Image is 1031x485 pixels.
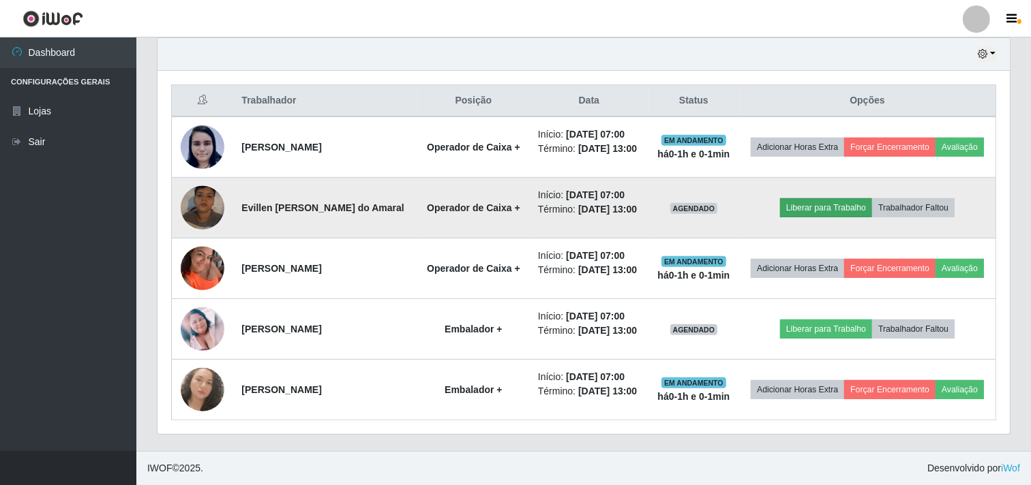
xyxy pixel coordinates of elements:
strong: há 0-1 h e 0-1 min [657,270,730,281]
li: Término: [538,202,640,217]
li: Término: [538,324,640,338]
strong: Embalador + [445,384,502,395]
strong: Operador de Caixa + [427,263,520,274]
span: Desenvolvido por [927,461,1020,475]
time: [DATE] 07:00 [566,189,625,200]
strong: Evillen [PERSON_NAME] do Amaral [241,202,404,213]
span: EM ANDAMENTO [661,377,726,388]
th: Posição [417,85,530,117]
li: Início: [538,309,640,324]
span: AGENDADO [670,324,718,335]
img: 1693706792822.jpeg [181,307,224,351]
img: 1628255605382.jpeg [181,125,224,170]
time: [DATE] 13:00 [578,204,637,215]
li: Início: [538,127,640,142]
time: [DATE] 13:00 [578,264,637,275]
img: 1754776232793.jpeg [181,368,224,411]
time: [DATE] 07:00 [566,371,625,382]
span: © 2025 . [147,461,203,475]
button: Trabalhador Faltou [872,319,955,339]
strong: Embalador + [445,324,502,334]
time: [DATE] 07:00 [566,129,625,140]
button: Trabalhador Faltou [872,198,955,217]
button: Forçar Encerramento [844,259,936,278]
span: IWOF [147,463,173,473]
button: Avaliação [936,380,984,399]
strong: Operador de Caixa + [427,142,520,153]
button: Avaliação [936,259,984,278]
strong: Operador de Caixa + [427,202,520,213]
li: Início: [538,188,640,202]
time: [DATE] 13:00 [578,143,637,154]
strong: há 0-1 h e 0-1 min [657,148,730,159]
li: Início: [538,249,640,263]
img: 1751338751212.jpeg [181,169,224,247]
li: Término: [538,263,640,277]
th: Data [530,85,648,117]
strong: [PERSON_NAME] [241,142,321,153]
button: Liberar para Trabalho [780,198,872,217]
img: CoreUI Logo [23,10,83,27]
span: AGENDADO [670,203,718,214]
strong: [PERSON_NAME] [241,324,321,334]
button: Forçar Encerramento [844,380,936,399]
th: Trabalhador [233,85,417,117]
button: Adicionar Horas Extra [751,138,844,157]
button: Adicionar Horas Extra [751,380,844,399]
button: Avaliação [936,138,984,157]
li: Início: [538,370,640,384]
li: Término: [538,384,640,398]
span: EM ANDAMENTO [661,135,726,146]
time: [DATE] 07:00 [566,311,625,322]
strong: [PERSON_NAME] [241,384,321,395]
time: [DATE] 13:00 [578,386,637,396]
button: Adicionar Horas Extra [751,259,844,278]
span: EM ANDAMENTO [661,256,726,267]
li: Término: [538,142,640,156]
img: 1758826713799.jpeg [181,239,224,297]
button: Forçar Encerramento [844,138,936,157]
th: Opções [739,85,996,117]
time: [DATE] 07:00 [566,250,625,261]
time: [DATE] 13:00 [578,325,637,336]
th: Status [648,85,739,117]
strong: [PERSON_NAME] [241,263,321,274]
strong: há 0-1 h e 0-1 min [657,391,730,402]
a: iWof [1001,463,1020,473]
button: Liberar para Trabalho [780,319,872,339]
